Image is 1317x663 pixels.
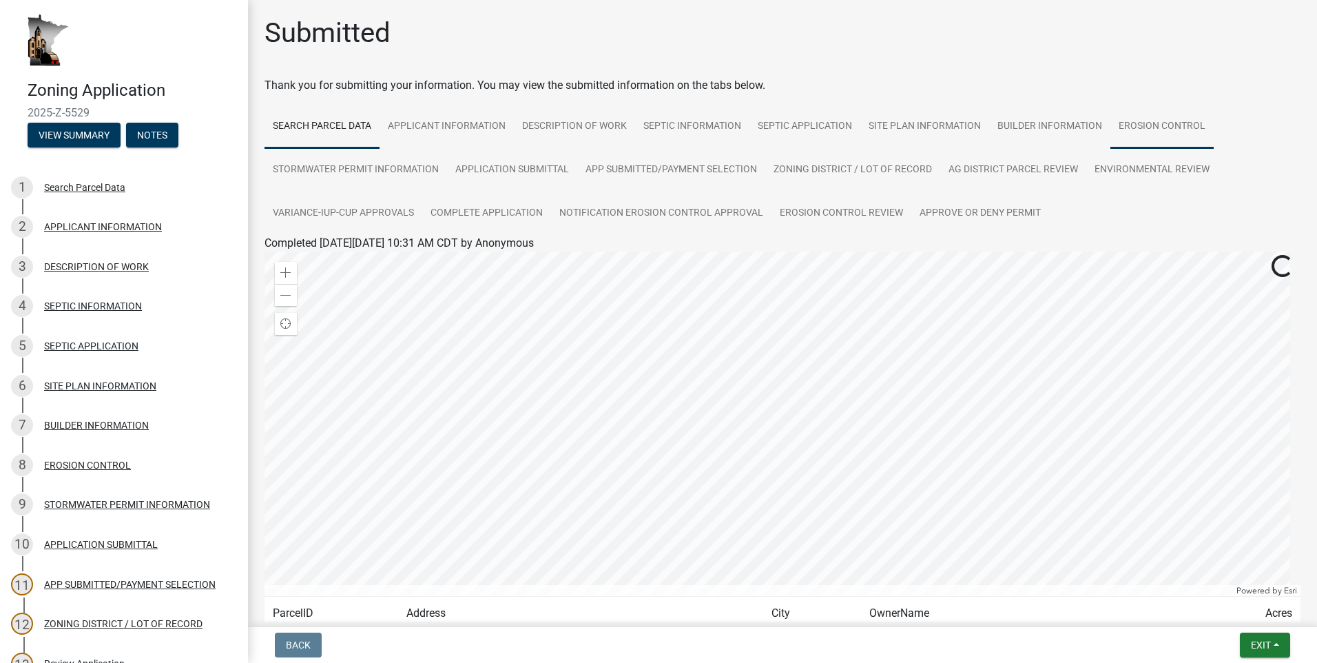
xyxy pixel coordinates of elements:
a: SEPTIC INFORMATION [635,105,749,149]
h4: Zoning Application [28,81,237,101]
wm-modal-confirm: Summary [28,130,121,141]
div: Search Parcel Data [44,183,125,192]
a: VARIANCE-IUP-CUP APPROVALS [265,192,422,236]
span: Back [286,640,311,651]
a: Esri [1284,586,1297,595]
span: Exit [1251,640,1271,651]
div: 2 [11,216,33,238]
td: OwnerName [861,597,1219,631]
a: APPROVE OR DENY PERMIT [911,192,1049,236]
span: Completed [DATE][DATE] 10:31 AM CDT by Anonymous [265,236,534,249]
div: Zoom in [275,262,297,284]
a: STORMWATER PERMIT INFORMATION [265,148,447,192]
div: SEPTIC APPLICATION [44,341,138,351]
button: Notes [126,123,178,147]
div: BUILDER INFORMATION [44,420,149,430]
a: EROSION CONTROL [1110,105,1214,149]
div: 9 [11,493,33,516]
div: Find my location [275,313,297,335]
div: EROSION CONTROL [44,460,131,470]
span: 2025-Z-5529 [28,106,220,119]
div: 5 [11,335,33,357]
a: Search Parcel Data [265,105,380,149]
div: Zoom out [275,284,297,306]
div: 3 [11,256,33,278]
div: 8 [11,454,33,476]
wm-modal-confirm: Notes [126,130,178,141]
div: 12 [11,613,33,635]
div: SEPTIC INFORMATION [44,301,142,311]
a: APP SUBMITTED/PAYMENT SELECTION [577,148,765,192]
td: ParcelID [265,597,398,631]
div: 10 [11,533,33,555]
button: Exit [1240,633,1290,657]
a: ENVIRONMENTAL REVIEW [1086,148,1218,192]
div: APP SUBMITTED/PAYMENT SELECTION [44,580,216,589]
img: Houston County, Minnesota [28,14,69,66]
div: 6 [11,375,33,397]
td: City [763,597,861,631]
div: DESCRIPTION OF WORK [44,262,149,272]
div: APPLICATION SUBMITTAL [44,540,158,549]
button: View Summary [28,123,121,147]
div: 1 [11,176,33,198]
a: APPLICATION SUBMITTAL [447,148,577,192]
a: DESCRIPTION OF WORK [514,105,635,149]
div: 11 [11,573,33,595]
div: Thank you for submitting your information. You may view the submitted information on the tabs below. [265,77,1300,94]
a: AG DISTRICT PARCEL REVIEW [940,148,1086,192]
td: Address [398,597,764,631]
h1: Submitted [265,17,391,50]
a: BUILDER INFORMATION [989,105,1110,149]
a: SEPTIC APPLICATION [749,105,860,149]
div: APPLICANT INFORMATION [44,222,162,232]
div: 4 [11,295,33,317]
a: APPLICANT INFORMATION [380,105,514,149]
a: NOTIFICATION EROSION CONTROL APPROVAL [551,192,771,236]
a: COMPLETE APPLICATION [422,192,551,236]
div: 7 [11,414,33,436]
button: Back [275,633,322,657]
a: EROSION CONTROL REVIEW [771,192,911,236]
td: Acres [1219,597,1300,631]
div: STORMWATER PERMIT INFORMATION [44,500,210,509]
div: SITE PLAN INFORMATION [44,381,156,391]
div: ZONING DISTRICT / LOT OF RECORD [44,619,203,629]
div: Powered by [1233,585,1300,596]
a: ZONING DISTRICT / LOT OF RECORD [765,148,940,192]
a: SITE PLAN INFORMATION [860,105,989,149]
